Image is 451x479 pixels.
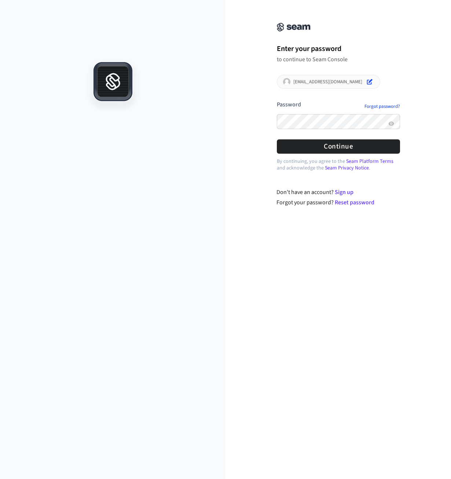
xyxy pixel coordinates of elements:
[277,23,311,32] img: Seam Console
[277,56,400,63] p: to continue to Seam Console
[325,164,369,172] a: Seam Privacy Notice
[387,119,396,128] button: Show password
[277,100,301,109] label: Password
[276,188,400,197] div: Don't have an account?
[277,43,400,54] h1: Enter your password
[335,198,374,206] a: Reset password
[276,198,400,207] div: Forgot your password?
[346,158,393,165] a: Seam Platform Terms
[293,79,362,85] p: [EMAIL_ADDRESS][DOMAIN_NAME]
[335,188,353,196] a: Sign up
[277,139,400,154] button: Continue
[364,103,400,109] a: Forgot password?
[365,77,374,86] button: Edit
[277,158,400,171] p: By continuing, you agree to the and acknowledge the .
